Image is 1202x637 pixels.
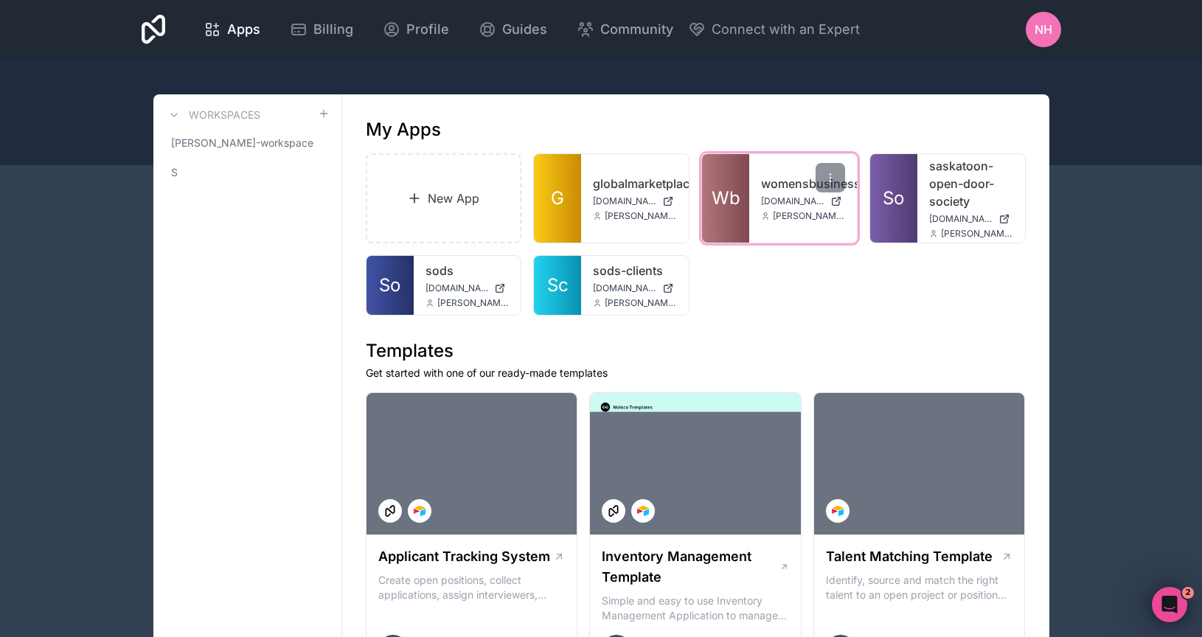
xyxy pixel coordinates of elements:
[593,262,677,279] a: sods-clients
[425,282,510,294] a: [DOMAIN_NAME]
[171,136,313,150] span: [PERSON_NAME]-workspace
[712,187,740,210] span: Wb
[929,213,1013,225] a: [DOMAIN_NAME]
[688,19,860,40] button: Connect with an Expert
[534,256,581,315] a: Sc
[371,13,461,46] a: Profile
[165,159,330,186] a: S
[761,175,845,192] a: womensbusinesshub
[192,13,272,46] a: Apps
[425,262,510,279] a: sods
[929,157,1013,210] a: saskatoon-open-door-society
[605,297,677,309] span: [PERSON_NAME][EMAIL_ADDRESS][DOMAIN_NAME]
[406,19,449,40] span: Profile
[565,13,685,46] a: Community
[761,195,824,207] span: [DOMAIN_NAME]
[826,546,993,567] h1: Talent Matching Template
[171,165,178,180] span: S
[593,282,677,294] a: [DOMAIN_NAME]
[278,13,365,46] a: Billing
[366,118,441,142] h1: My Apps
[165,106,260,124] a: Workspaces
[832,505,844,517] img: Airtable Logo
[593,195,656,207] span: [DOMAIN_NAME]
[941,228,1013,240] span: [PERSON_NAME][EMAIL_ADDRESS][DOMAIN_NAME]
[378,546,550,567] h1: Applicant Tracking System
[761,195,845,207] a: [DOMAIN_NAME]
[547,274,569,297] span: Sc
[313,19,353,40] span: Billing
[366,153,522,243] a: New App
[534,154,581,243] a: G
[165,130,330,156] a: [PERSON_NAME]-workspace
[366,256,414,315] a: So
[189,108,260,122] h3: Workspaces
[593,195,677,207] a: [DOMAIN_NAME]
[414,505,425,517] img: Airtable Logo
[379,274,400,297] span: So
[366,366,1026,380] p: Get started with one of our ready-made templates
[826,573,1013,602] p: Identify, source and match the right talent to an open project or position with our Talent Matchi...
[712,19,860,40] span: Connect with an Expert
[425,282,489,294] span: [DOMAIN_NAME]
[1152,587,1187,622] iframe: Intercom live chat
[929,213,993,225] span: [DOMAIN_NAME]
[437,297,510,309] span: [PERSON_NAME][EMAIL_ADDRESS][DOMAIN_NAME]
[502,19,547,40] span: Guides
[227,19,260,40] span: Apps
[870,154,917,243] a: So
[600,19,673,40] span: Community
[1035,21,1052,38] span: NH
[593,282,656,294] span: [DOMAIN_NAME]
[467,13,559,46] a: Guides
[366,339,1026,363] h1: Templates
[378,573,566,602] p: Create open positions, collect applications, assign interviewers, centralise candidate feedback a...
[702,154,749,243] a: Wb
[637,505,649,517] img: Airtable Logo
[883,187,904,210] span: So
[551,187,564,210] span: G
[773,210,845,222] span: [PERSON_NAME][EMAIL_ADDRESS][DOMAIN_NAME]
[602,546,779,588] h1: Inventory Management Template
[1182,587,1194,599] span: 2
[605,210,677,222] span: [PERSON_NAME][EMAIL_ADDRESS][DOMAIN_NAME]
[593,175,677,192] a: globalmarketplace
[602,594,789,623] p: Simple and easy to use Inventory Management Application to manage your stock, orders and Manufact...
